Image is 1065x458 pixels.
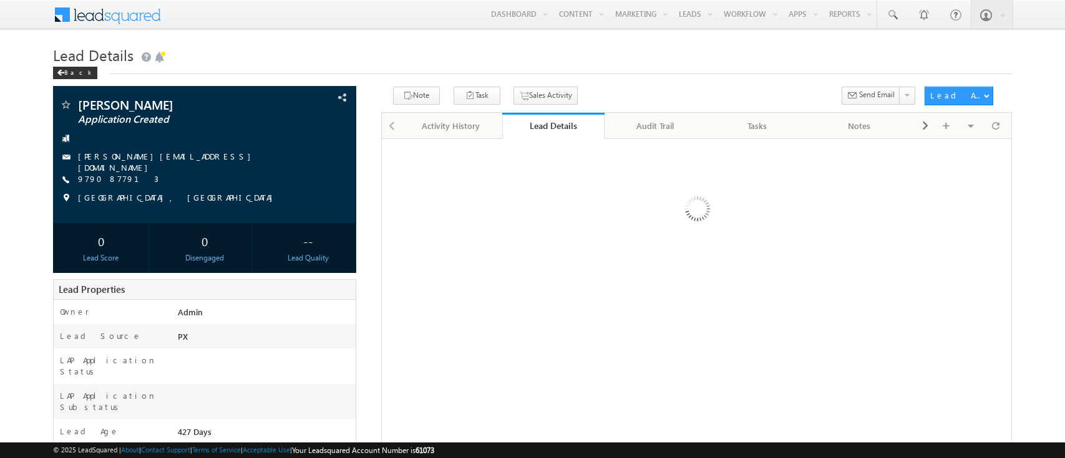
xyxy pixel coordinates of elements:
[502,113,605,139] a: Lead Details
[175,330,356,348] div: PX
[178,307,203,317] span: Admin
[53,66,104,77] a: Back
[859,89,895,100] span: Send Email
[56,252,145,264] div: Lead Score
[243,446,290,454] a: Acceptable Use
[292,446,434,455] span: Your Leadsquared Account Number is
[512,120,595,131] div: Lead Details
[56,229,145,252] div: 0
[78,113,267,126] span: Application Created
[925,87,993,105] button: Lead Actions
[53,444,434,456] span: © 2025 LeadSquared | | | | |
[264,252,353,264] div: Lead Quality
[930,90,983,101] div: Lead Actions
[615,118,696,133] div: Audit Trail
[59,283,125,295] span: Lead Properties
[717,118,798,133] div: Tasks
[78,192,279,204] span: [GEOGRAPHIC_DATA], [GEOGRAPHIC_DATA]
[605,113,707,139] a: Audit Trail
[819,118,900,133] div: Notes
[78,98,267,111] span: [PERSON_NAME]
[60,306,89,317] label: Owner
[60,426,119,437] label: Lead Age
[160,229,249,252] div: 0
[78,151,257,173] a: [PERSON_NAME][EMAIL_ADDRESS][DOMAIN_NAME]
[175,426,356,443] div: 427 Days
[809,113,911,139] a: Notes
[60,390,163,413] label: LAP Application Substatus
[160,252,249,264] div: Disengaged
[401,113,503,139] a: Activity History
[192,446,241,454] a: Terms of Service
[513,87,578,105] button: Sales Activity
[60,330,142,341] label: Lead Source
[416,446,434,455] span: 61073
[141,446,190,454] a: Contact Support
[60,355,163,377] label: LAP Application Status
[78,173,158,186] span: 9790877913
[121,446,139,454] a: About
[411,118,492,133] div: Activity History
[632,146,761,275] img: Loading...
[842,87,900,105] button: Send Email
[454,87,500,105] button: Task
[707,113,809,139] a: Tasks
[53,67,97,79] div: Back
[53,45,134,65] span: Lead Details
[393,87,440,105] button: Note
[264,229,353,252] div: --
